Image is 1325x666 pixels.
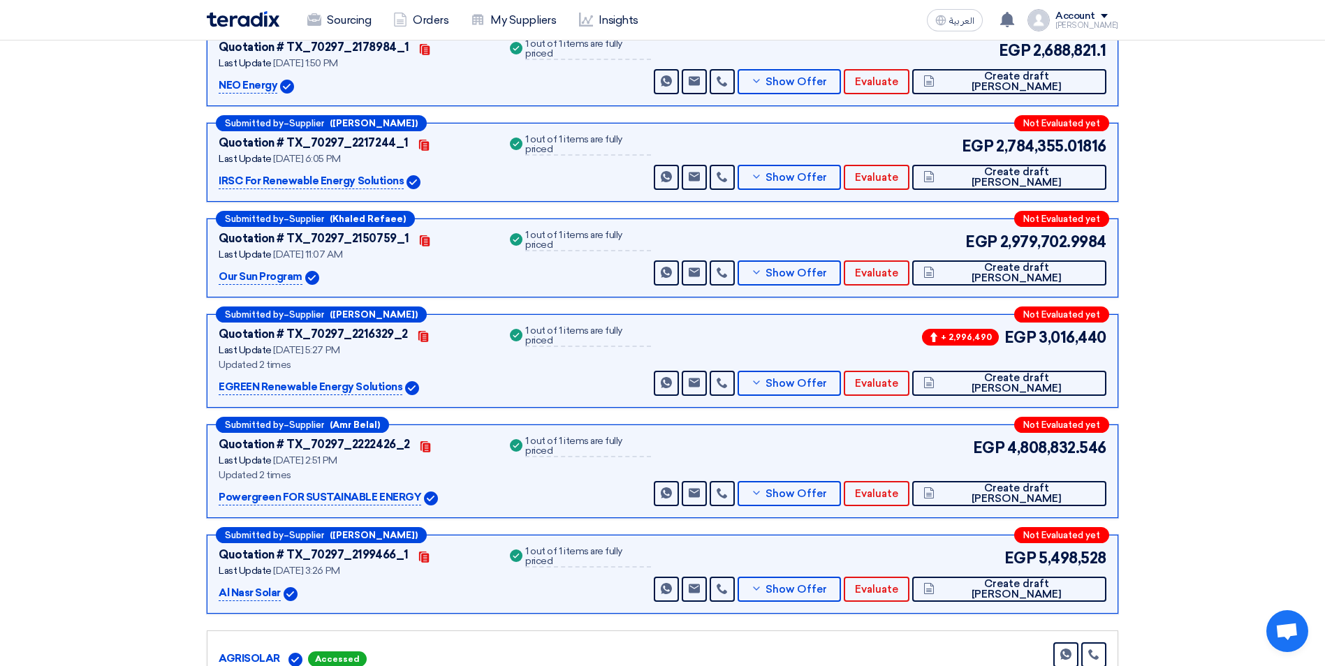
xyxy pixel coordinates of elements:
span: 4,808,832.546 [1007,436,1106,459]
button: Evaluate [844,481,909,506]
div: – [216,115,427,131]
b: (Amr Belal) [330,420,380,429]
span: Show Offer [766,172,827,183]
img: Verified Account [305,271,319,285]
span: Not Evaluated yet [1023,420,1100,429]
button: Evaluate [844,69,909,94]
div: [PERSON_NAME] [1055,22,1118,29]
span: [DATE] 1:50 PM [273,57,337,69]
span: Evaluate [855,172,898,183]
span: العربية [949,16,974,26]
span: Create draft [PERSON_NAME] [938,373,1095,394]
span: Submitted by [225,531,284,540]
div: Quotation # TX_70297_2150759_1 [219,230,409,247]
span: [DATE] 6:05 PM [273,153,340,165]
button: Evaluate [844,371,909,396]
span: Evaluate [855,489,898,499]
span: Evaluate [855,77,898,87]
div: 1 out of 1 items are fully priced [525,230,651,251]
button: Show Offer [738,371,841,396]
button: Evaluate [844,260,909,286]
div: 1 out of 1 items are fully priced [525,326,651,347]
span: Show Offer [766,77,827,87]
img: Teradix logo [207,11,279,27]
b: ([PERSON_NAME]) [330,531,418,540]
span: Show Offer [766,378,827,389]
b: ([PERSON_NAME]) [330,119,418,128]
button: Evaluate [844,577,909,602]
button: Show Offer [738,69,841,94]
div: Updated 2 times [219,357,490,372]
span: EGP [962,135,994,158]
div: 1 out of 1 items are fully priced [525,547,651,568]
div: Updated 2 times [219,468,490,482]
span: EGP [1004,326,1037,349]
span: [DATE] 11:07 AM [273,249,342,260]
span: Not Evaluated yet [1023,310,1100,319]
img: Verified Account [424,491,438,505]
span: Evaluate [855,584,898,595]
span: Supplier [289,420,324,429]
button: Show Offer [738,577,841,602]
span: Last Update [219,344,272,356]
span: Last Update [219,153,272,165]
img: Verified Account [280,80,294,94]
div: Account [1055,10,1095,22]
div: Quotation # TX_70297_2178984_1 [219,39,409,56]
div: Quotation # TX_70297_2216329_2 [219,326,408,343]
p: EGREEN Renewable Energy Solutions [219,379,402,396]
a: Insights [568,5,650,36]
div: Quotation # TX_70297_2217244_1 [219,135,409,151]
span: EGP [965,230,997,253]
p: NEO Energy [219,77,277,94]
span: [DATE] 5:27 PM [273,344,339,356]
div: 1 out of 1 items are fully priced [525,39,651,60]
button: Create draft [PERSON_NAME] [912,165,1106,190]
button: Evaluate [844,165,909,190]
a: My Suppliers [460,5,567,36]
span: Evaluate [855,268,898,279]
span: Supplier [289,531,324,540]
span: Submitted by [225,310,284,319]
span: 5,498,528 [1039,547,1106,570]
span: Show Offer [766,584,827,595]
span: Submitted by [225,420,284,429]
span: [DATE] 2:51 PM [273,454,337,466]
span: 2,784,355.01816 [996,135,1106,158]
span: Supplier [289,214,324,223]
button: Show Offer [738,481,841,506]
span: Last Update [219,57,272,69]
div: 1 out of 1 items are fully priced [525,135,651,156]
span: EGP [973,436,1005,459]
img: Verified Account [407,175,420,189]
div: – [216,211,415,227]
span: Supplier [289,310,324,319]
button: Create draft [PERSON_NAME] [912,69,1106,94]
span: Not Evaluated yet [1023,531,1100,540]
a: Open chat [1266,610,1308,652]
span: [DATE] 3:26 PM [273,565,339,577]
a: Orders [382,5,460,36]
button: العربية [927,9,983,31]
div: Quotation # TX_70297_2222426_2 [219,436,410,453]
span: 2,688,821.1 [1033,39,1106,62]
div: – [216,417,389,433]
span: Not Evaluated yet [1023,214,1100,223]
button: Show Offer [738,260,841,286]
span: Show Offer [766,268,827,279]
span: Create draft [PERSON_NAME] [938,262,1095,283]
span: Show Offer [766,489,827,499]
span: + 2,996,490 [922,329,999,346]
span: 2,979,702.9984 [1000,230,1106,253]
b: (Khaled Refaee) [330,214,406,223]
img: Verified Account [284,587,298,601]
span: Last Update [219,249,272,260]
button: Show Offer [738,165,841,190]
span: Create draft [PERSON_NAME] [938,483,1095,504]
span: Submitted by [225,214,284,223]
div: – [216,306,427,323]
span: EGP [1004,547,1037,570]
span: Create draft [PERSON_NAME] [938,71,1095,92]
span: 3,016,440 [1039,326,1106,349]
span: Last Update [219,454,272,466]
